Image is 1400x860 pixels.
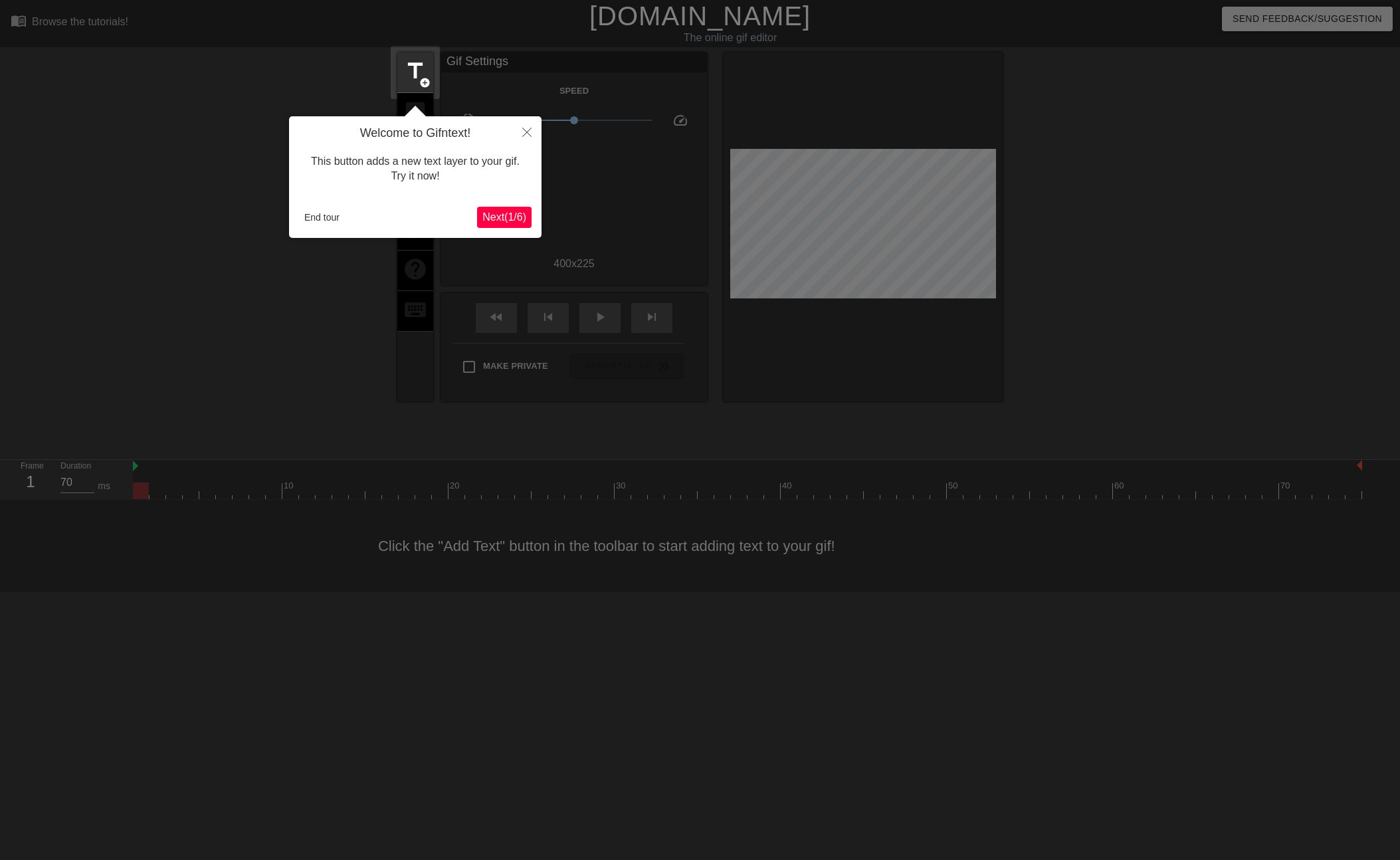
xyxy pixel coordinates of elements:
[299,207,345,227] button: End tour
[299,126,532,141] h4: Welcome to Gifntext!
[512,116,542,147] button: Close
[299,141,532,197] div: This button adds a new text layer to your gif. Try it now!
[482,211,526,223] span: Next ( 1 / 6 )
[477,207,532,228] button: Next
